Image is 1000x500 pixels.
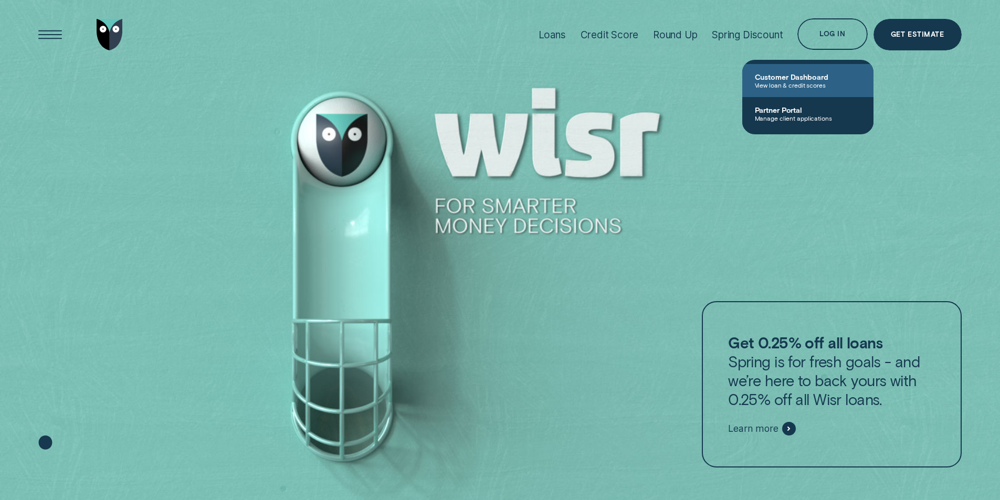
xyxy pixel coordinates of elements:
[712,29,783,41] div: Spring Discount
[797,18,867,50] button: Log in
[97,19,123,50] img: Wisr
[755,105,861,114] span: Partner Portal
[742,64,873,97] a: Customer DashboardView loan & credit scores
[728,423,778,434] span: Learn more
[702,301,961,468] a: Get 0.25% off all loansSpring is for fresh goals - and we’re here to back yours with 0.25% off al...
[728,333,935,409] p: Spring is for fresh goals - and we’re here to back yours with 0.25% off all Wisr loans.
[873,19,962,50] a: Get Estimate
[35,19,66,50] button: Open Menu
[581,29,639,41] div: Credit Score
[742,97,873,130] a: Partner PortalManage client applications
[755,81,861,89] span: View loan & credit scores
[539,29,566,41] div: Loans
[755,72,861,81] span: Customer Dashboard
[728,333,882,352] strong: Get 0.25% off all loans
[755,114,861,122] span: Manage client applications
[653,29,698,41] div: Round Up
